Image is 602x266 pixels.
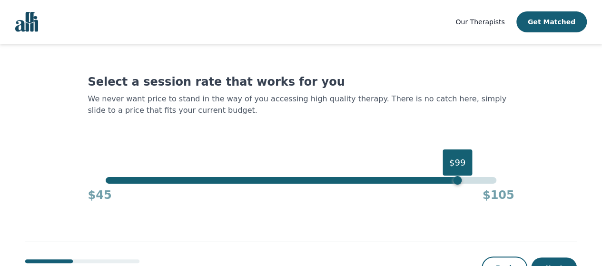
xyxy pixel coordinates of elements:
[443,149,472,176] div: $99
[455,18,504,26] span: Our Therapists
[455,16,504,28] a: Our Therapists
[88,74,514,89] h1: Select a session rate that works for you
[88,187,111,203] h4: $45
[15,12,38,32] img: alli logo
[88,93,514,116] p: We never want price to stand in the way of you accessing high quality therapy. There is no catch ...
[516,11,587,32] button: Get Matched
[483,187,514,203] h4: $105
